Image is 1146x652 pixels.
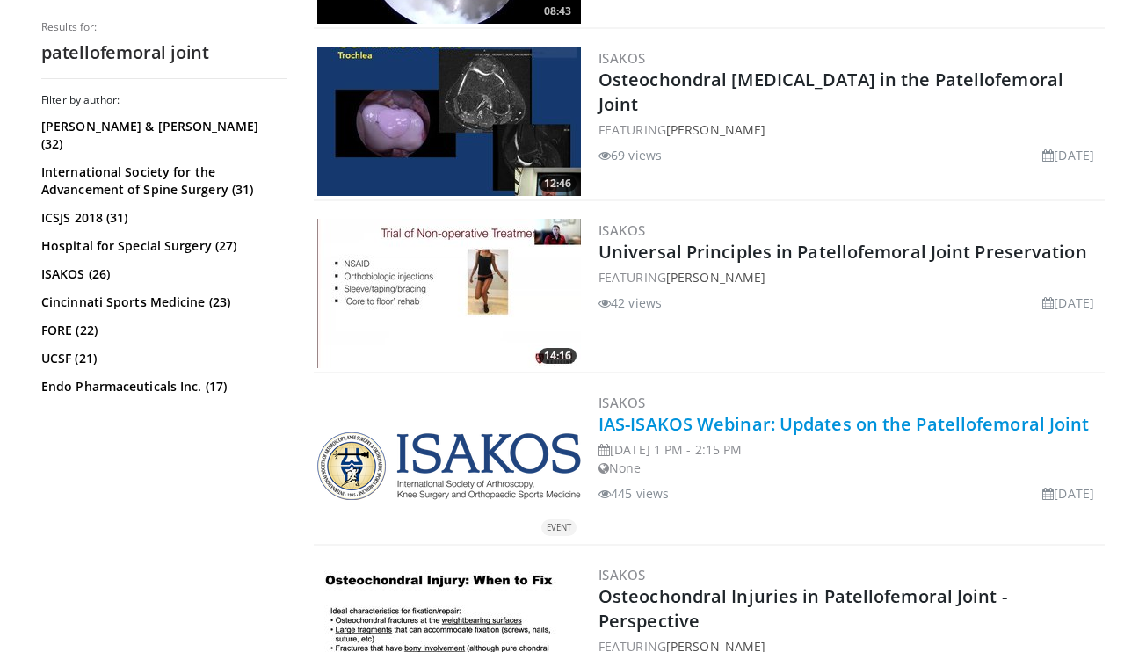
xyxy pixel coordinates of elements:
img: 5526e942-a606-4f0e-9f93-f1673cfa3445.300x170_q85_crop-smart_upscale.jpg [317,47,581,196]
li: 42 views [598,293,662,312]
li: [DATE] [1042,484,1094,503]
a: 14:16 [317,219,581,368]
small: EVENT [547,522,571,533]
a: [PERSON_NAME] [666,269,765,286]
span: 12:46 [539,176,577,192]
a: 12:46 [317,47,581,196]
a: International Society for the Advancement of Spine Surgery (31) [41,163,283,199]
a: Cincinnati Sports Medicine (23) [41,293,283,311]
a: Osteochondral [MEDICAL_DATA] in the Patellofemoral Joint [598,68,1063,116]
a: Hospital for Special Surgery (27) [41,237,283,255]
a: [PERSON_NAME] & [PERSON_NAME] (32) [41,118,283,153]
a: ISAKOS [598,566,645,583]
span: 14:16 [539,348,577,364]
li: 69 views [598,146,662,164]
h2: patellofemoral joint [41,41,287,64]
a: Universal Principles in Patellofemoral Joint Preservation [598,240,1087,264]
a: Osteochondral Injuries in Patellofemoral Joint - Perspective [598,584,1007,633]
h3: Filter by author: [41,93,287,107]
a: UCSF (21) [41,350,283,367]
li: [DATE] [1042,293,1094,312]
a: EVENT [317,432,581,500]
img: 492efec4-a597-4024-b144-f1942c09c634.300x170_q85_crop-smart_upscale.jpg [317,219,581,368]
a: Endo Pharmaceuticals Inc. (17) [41,378,283,395]
a: ISAKOS [598,49,645,67]
li: [DATE] [1042,146,1094,164]
div: FEATURING [598,120,1101,139]
a: ISAKOS [598,221,645,239]
a: [PERSON_NAME] [666,121,765,138]
a: ISAKOS (26) [41,265,283,283]
a: IAS-ISAKOS Webinar: Updates on the Patellofemoral Joint [598,412,1090,436]
a: ISAKOS [598,394,645,411]
a: FORE (22) [41,322,283,339]
li: 445 views [598,484,669,503]
div: [DATE] 1 PM - 2:15 PM None [598,440,1101,477]
span: 08:43 [539,4,577,19]
p: Results for: [41,20,287,34]
img: 68ec02f3-9240-48e0-97fc-4f8a556c2e0a.png.300x170_q85_autocrop_double_scale_upscale_version-0.2.png [317,432,581,500]
a: ICSJS 2018 (31) [41,209,283,227]
div: FEATURING [598,268,1101,286]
